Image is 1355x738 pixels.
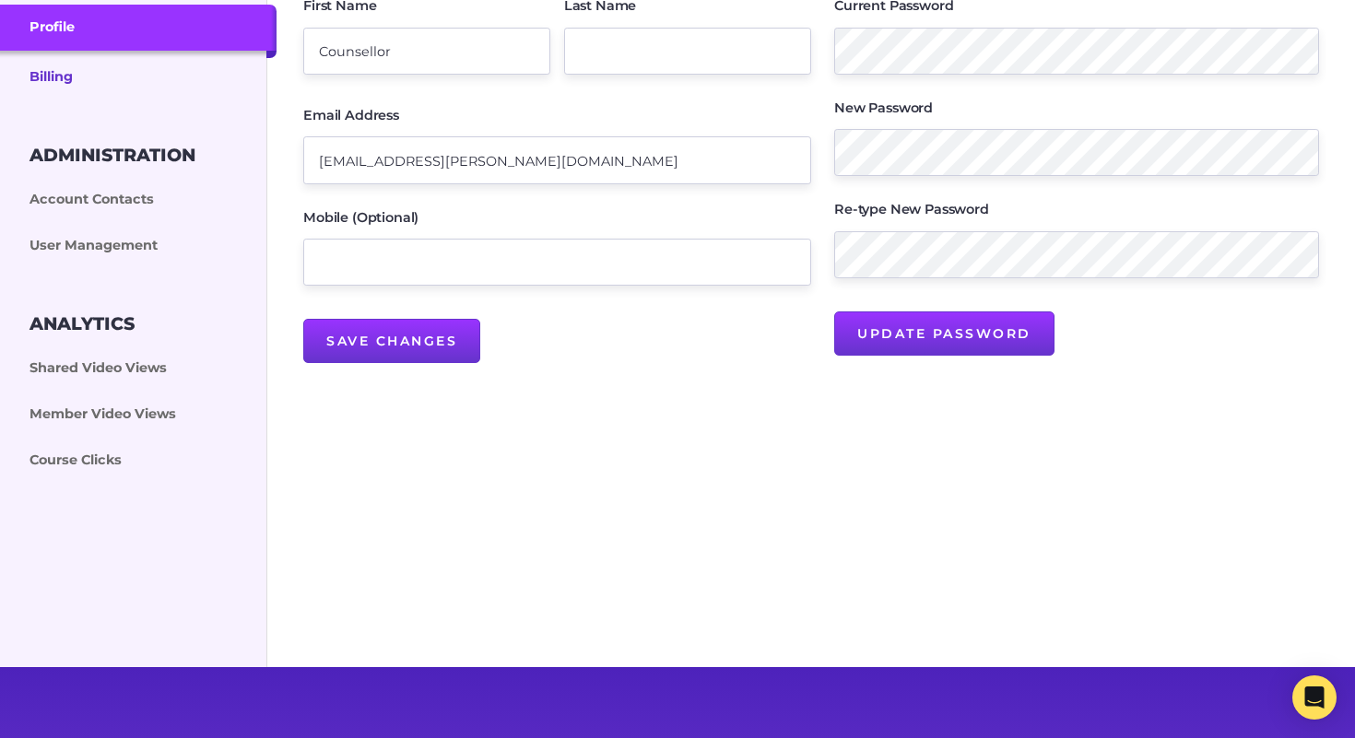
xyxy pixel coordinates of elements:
[1292,675,1337,720] div: Open Intercom Messenger
[29,145,195,166] h3: Administration
[29,313,135,334] h3: Analytics
[834,311,1055,356] input: Update Password
[834,203,989,216] label: Re-type New Password
[303,109,399,122] label: Email Address
[303,319,480,363] input: Save Changes
[303,211,418,224] label: Mobile (Optional)
[834,101,933,114] label: New Password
